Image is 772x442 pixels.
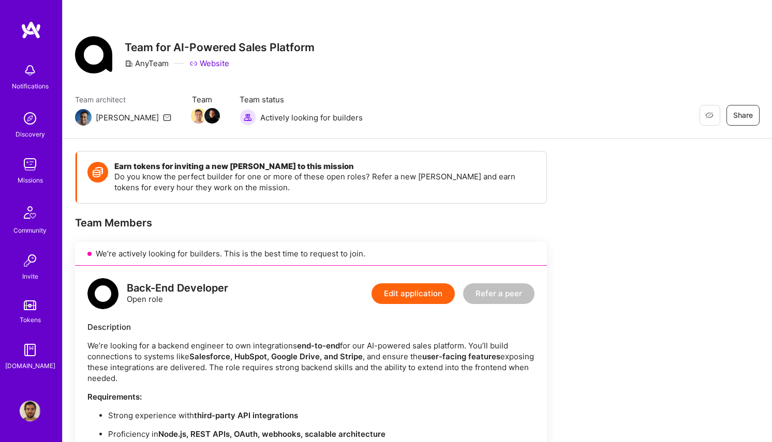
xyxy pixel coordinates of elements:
[20,154,40,175] img: teamwork
[194,410,298,420] strong: third-party API integrations
[240,94,363,105] span: Team status
[189,58,229,69] a: Website
[125,41,315,54] h3: Team for AI-Powered Sales Platform
[21,21,41,39] img: logo
[18,200,42,225] img: Community
[75,94,171,105] span: Team architect
[96,112,159,123] div: [PERSON_NAME]
[75,216,547,230] div: Team Members
[12,81,49,92] div: Notifications
[87,162,108,182] img: Token icon
[125,58,169,69] div: AnyTeam
[20,340,40,360] img: guide book
[22,271,38,282] div: Invite
[127,283,228,294] div: Back-End Developer
[75,242,547,266] div: We’re actively looking for builders. This is the best time to request to join.
[87,340,535,384] p: We’re looking for a backend engineer to own integrations for our AI-powered sales platform. You’l...
[20,401,40,421] img: User Avatar
[16,129,45,140] div: Discovery
[463,283,535,304] button: Refer a peer
[75,109,92,126] img: Team Architect
[18,175,43,186] div: Missions
[205,107,219,125] a: Team Member Avatar
[75,36,112,73] img: Company Logo
[733,110,753,120] span: Share
[297,341,340,350] strong: end-to-end
[108,410,535,421] p: Strong experience with
[158,429,385,439] strong: Node.js, REST APIs, OAuth, webhooks, scalable architecture
[191,108,206,124] img: Team Member Avatar
[13,225,47,236] div: Community
[705,111,714,119] i: icon EyeClosed
[422,352,500,361] strong: user-facing features
[5,360,55,371] div: [DOMAIN_NAME]
[127,283,228,304] div: Open role
[240,109,256,126] img: Actively looking for builders
[24,300,36,310] img: tokens
[20,108,40,129] img: discovery
[726,105,760,126] button: Share
[372,283,455,304] button: Edit application
[204,108,220,124] img: Team Member Avatar
[114,162,536,171] h4: Earn tokens for inviting a new [PERSON_NAME] to this mission
[163,113,171,121] i: icon Mail
[108,429,535,439] p: Proficiency in
[87,278,118,309] img: logo
[87,392,142,402] strong: Requirements:
[114,171,536,193] p: Do you know the perfect builder for one or more of these open roles? Refer a new [PERSON_NAME] an...
[20,60,40,81] img: bell
[125,59,133,68] i: icon CompanyGray
[192,107,205,125] a: Team Member Avatar
[17,401,43,421] a: User Avatar
[189,352,363,361] strong: Salesforce, HubSpot, Google Drive, and Stripe
[87,322,535,332] div: Description
[260,112,363,123] span: Actively looking for builders
[20,250,40,271] img: Invite
[20,314,41,325] div: Tokens
[192,94,219,105] span: Team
